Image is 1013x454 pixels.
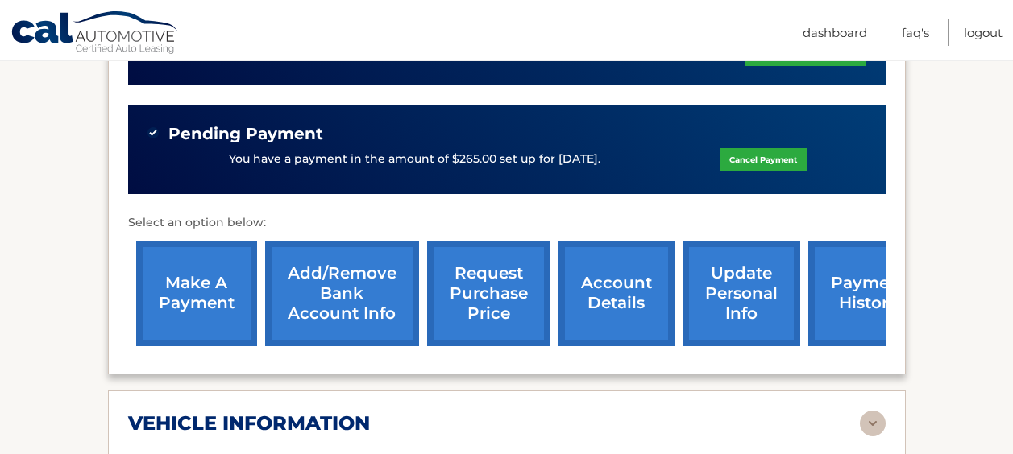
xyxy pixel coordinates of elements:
[808,241,929,346] a: payment history
[128,411,370,435] h2: vehicle information
[136,241,257,346] a: make a payment
[147,127,159,138] img: check-green.svg
[558,241,675,346] a: account details
[427,241,550,346] a: request purchase price
[964,19,1003,46] a: Logout
[168,124,323,144] span: Pending Payment
[720,148,807,171] a: Cancel Payment
[229,151,600,168] p: You have a payment in the amount of $265.00 set up for [DATE].
[803,19,867,46] a: Dashboard
[902,19,929,46] a: FAQ's
[683,241,800,346] a: update personal info
[265,241,419,346] a: Add/Remove bank account info
[128,213,886,233] p: Select an option below:
[860,411,886,436] img: accordion-rest.svg
[10,10,180,57] a: Cal Automotive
